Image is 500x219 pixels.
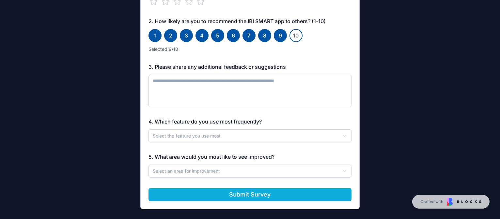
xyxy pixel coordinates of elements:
button: Submit Survey [148,188,352,201]
button: 4 [195,29,209,42]
label: 5. What area would you most like to see improved? [148,153,274,160]
label: 4. Which feature do you use most frequently? [148,118,262,125]
button: 1 [148,29,162,42]
label: 2. How likely are you to recommend the IBI SMART app to others? (1-10) [148,18,326,24]
img: Blocks [447,198,481,206]
a: Crafted with [412,195,490,209]
button: 7 [242,29,256,42]
span: Crafted with [420,199,443,204]
label: 3. Please share any additional feedback or suggestions [148,64,286,70]
button: 2 [164,29,177,42]
button: 8 [258,29,271,42]
p: Selected: 9 /10 [148,46,352,52]
button: 9 [274,29,287,42]
button: 5 [211,29,224,42]
button: 10 [289,29,303,42]
button: 3 [180,29,193,42]
button: 6 [227,29,240,42]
